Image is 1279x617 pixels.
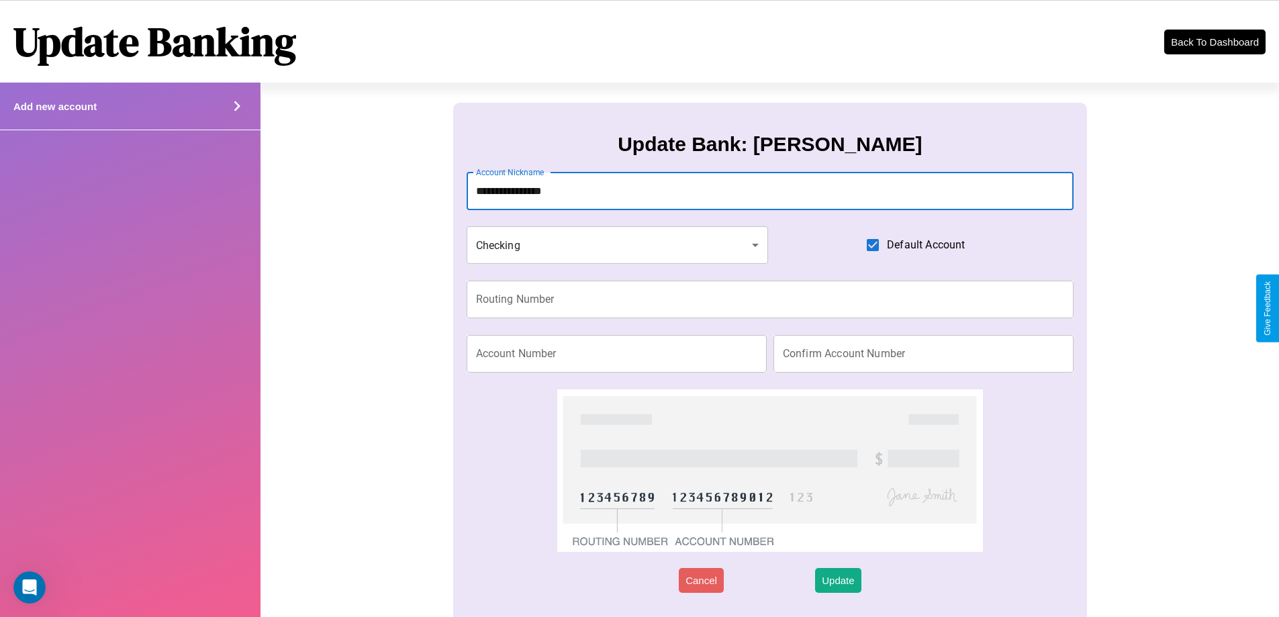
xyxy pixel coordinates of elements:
img: check [557,389,982,552]
div: Checking [467,226,769,264]
h3: Update Bank: [PERSON_NAME] [618,133,922,156]
button: Update [815,568,861,593]
button: Back To Dashboard [1164,30,1266,54]
button: Cancel [679,568,724,593]
iframe: Intercom live chat [13,571,46,604]
div: Give Feedback [1263,281,1272,336]
label: Account Nickname [476,167,544,178]
h1: Update Banking [13,14,296,69]
span: Default Account [887,237,965,253]
h4: Add new account [13,101,97,112]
